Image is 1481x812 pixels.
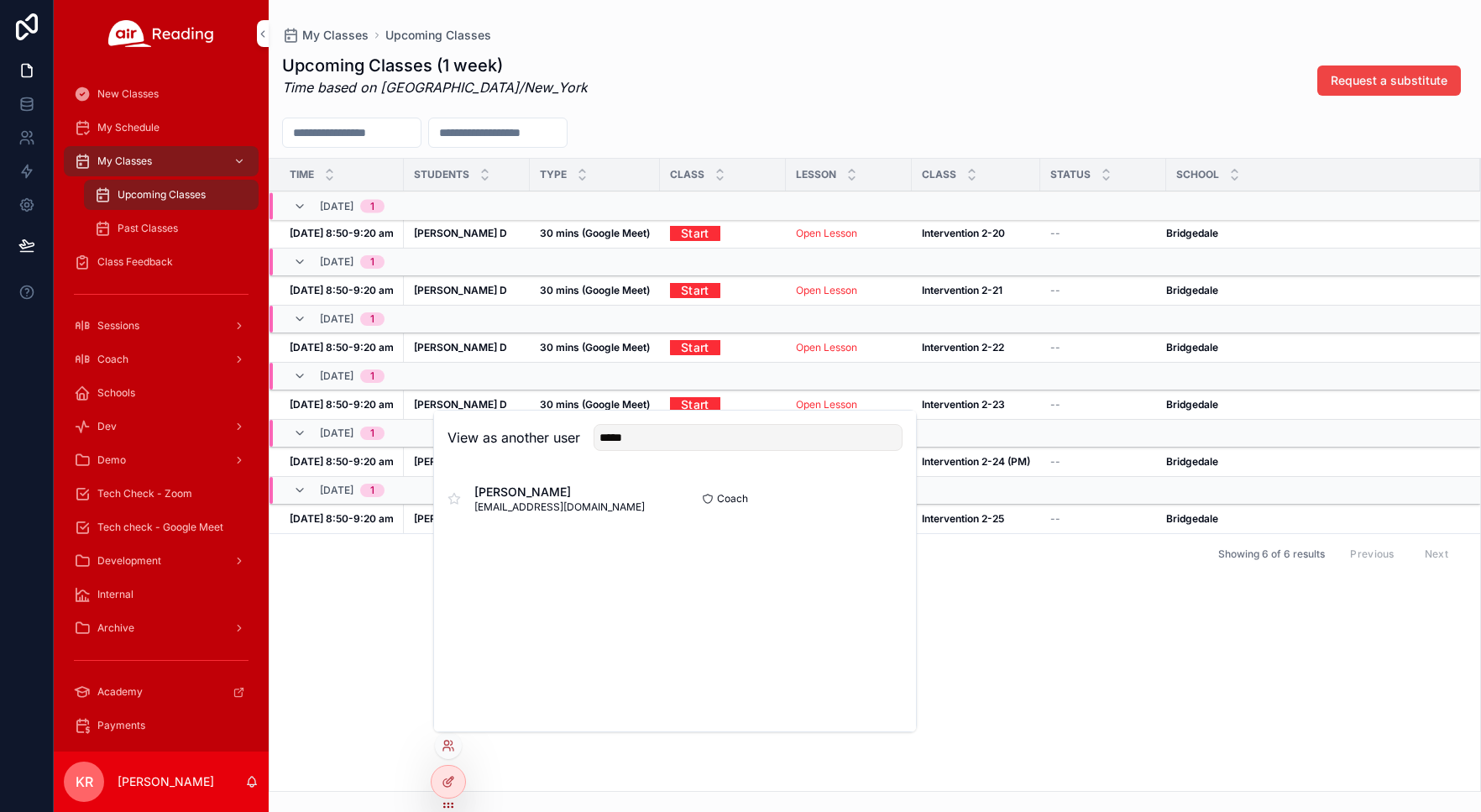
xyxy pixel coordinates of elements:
span: My Schedule [97,121,160,134]
a: [PERSON_NAME] D [414,284,520,297]
strong: Bridgedale [1166,284,1218,296]
span: [DATE] [320,312,353,326]
a: Open Lesson [796,341,902,354]
button: Request a substitute [1317,65,1461,96]
a: Past Classes [84,213,259,244]
span: -- [1050,341,1060,354]
span: Class Feedback [97,255,173,269]
a: [DATE] 8:50-9:20 am [290,398,394,411]
h1: Upcoming Classes (1 week) [282,54,588,77]
a: Start [670,220,720,246]
a: Open Lesson [796,227,902,240]
span: [PERSON_NAME] [474,484,645,500]
span: Students [414,168,469,181]
span: Sessions [97,319,139,333]
span: Payments [97,719,145,732]
span: Archive [97,621,134,635]
a: -- [1050,512,1156,526]
span: Dev [97,420,117,433]
a: Bridgedale [1166,341,1460,354]
a: Open Lesson [796,398,857,411]
span: Academy [97,685,143,699]
a: Sessions [64,311,259,341]
p: [PERSON_NAME] [118,773,214,790]
a: -- [1050,398,1156,411]
a: Open Lesson [796,398,902,411]
img: App logo [108,20,214,47]
strong: Bridgedale [1166,512,1218,525]
a: Coach [64,344,259,375]
a: Demo [64,445,259,475]
a: Class Feedback [64,247,259,277]
a: Start [670,340,776,355]
a: Intervention 2-21 [922,284,1030,297]
span: [DATE] [320,255,353,269]
a: Schools [64,378,259,408]
strong: [DATE] 8:50-9:20 am [290,512,394,525]
strong: Bridgedale [1166,455,1218,468]
a: [DATE] 8:50-9:20 am [290,227,394,240]
a: Upcoming Classes [385,27,491,44]
span: School [1176,168,1219,181]
a: Bridgedale [1166,512,1460,526]
strong: [DATE] 8:50-9:20 am [290,398,394,411]
a: Development [64,546,259,576]
span: Tech Check - Zoom [97,487,192,500]
strong: [PERSON_NAME] D [414,455,507,468]
a: [PERSON_NAME] D [414,512,520,526]
strong: [PERSON_NAME] D [414,284,507,296]
div: scrollable content [54,67,269,752]
em: Time based on [GEOGRAPHIC_DATA]/New_York [282,79,588,96]
a: Open Lesson [796,227,857,239]
span: Showing 6 of 6 results [1218,547,1325,561]
a: [PERSON_NAME] D [414,341,520,354]
span: [DATE] [320,427,353,440]
span: KR [76,772,93,792]
a: Bridgedale [1166,398,1460,411]
span: [DATE] [320,369,353,383]
span: Past Classes [118,222,178,235]
a: -- [1050,341,1156,354]
strong: Intervention 2-22 [922,341,1004,354]
span: Demo [97,453,126,467]
a: Internal [64,579,259,610]
a: [DATE] 8:50-9:20 am [290,284,394,297]
span: Status [1050,168,1091,181]
strong: [DATE] 8:50-9:20 am [290,455,394,468]
a: 30 mins (Google Meet) [540,398,650,411]
strong: [PERSON_NAME] D [414,341,507,354]
a: My Classes [282,27,369,44]
a: Open Lesson [796,284,857,296]
span: Time [290,168,314,181]
a: -- [1050,455,1156,469]
a: Open Lesson [796,284,902,297]
a: New Classes [64,79,259,109]
strong: Bridgedale [1166,227,1218,239]
a: 30 mins (Google Meet) [540,341,650,354]
a: [PERSON_NAME] D [414,455,520,469]
span: -- [1050,284,1060,297]
strong: Intervention 2-21 [922,284,1002,296]
a: 30 mins (Google Meet) [540,284,650,297]
strong: 30 mins (Google Meet) [540,341,650,354]
a: Start [670,334,720,360]
strong: [PERSON_NAME] D [414,512,507,525]
strong: 30 mins (Google Meet) [540,398,650,411]
span: -- [1050,512,1060,526]
a: -- [1050,227,1156,240]
span: Request a substitute [1331,72,1447,89]
strong: [PERSON_NAME] D [414,227,507,239]
span: [DATE] [320,200,353,213]
div: 1 [370,200,374,213]
a: [DATE] 8:50-9:20 am [290,512,394,526]
a: Start [670,283,776,298]
span: Class [670,168,704,181]
a: 30 mins (Google Meet) [540,227,650,240]
h2: View as another user [447,427,580,448]
a: Intervention 2-25 [922,512,1030,526]
span: Type [540,168,567,181]
a: Upcoming Classes [84,180,259,210]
